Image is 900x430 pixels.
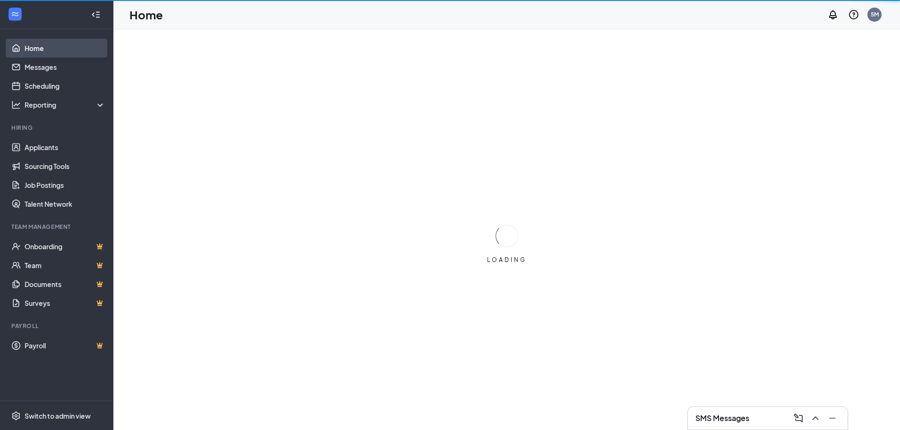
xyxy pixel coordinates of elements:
a: Home [25,39,105,58]
button: ChevronUp [808,411,823,426]
svg: Analysis [11,100,21,110]
svg: ChevronUp [810,413,821,424]
a: PayrollCrown [25,336,105,355]
a: SurveysCrown [25,294,105,312]
button: Minimize [825,411,840,426]
svg: Settings [11,411,21,421]
a: Messages [25,58,105,76]
svg: Collapse [91,10,101,19]
h3: SMS Messages [695,413,749,423]
svg: WorkstreamLogo [10,9,20,19]
a: Scheduling [25,76,105,95]
div: Switch to admin view [25,411,91,421]
a: OnboardingCrown [25,237,105,256]
div: Payroll [11,322,103,330]
div: LOADING [483,256,531,264]
svg: QuestionInfo [848,9,859,20]
svg: ComposeMessage [793,413,804,424]
svg: Minimize [827,413,838,424]
a: DocumentsCrown [25,275,105,294]
a: Applicants [25,138,105,157]
div: 5M [871,10,879,18]
a: TeamCrown [25,256,105,275]
a: Job Postings [25,176,105,194]
div: Hiring [11,124,103,132]
div: Team Management [11,223,103,231]
a: Talent Network [25,194,105,213]
h1: Home [129,7,163,23]
button: ComposeMessage [791,411,806,426]
div: Reporting [25,100,106,110]
a: Sourcing Tools [25,157,105,176]
svg: Notifications [827,9,839,20]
